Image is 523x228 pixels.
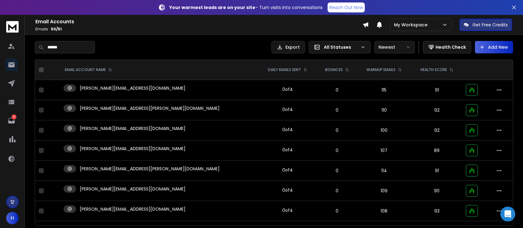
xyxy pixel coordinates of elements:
[411,100,463,120] td: 92
[423,41,471,53] button: Health Check
[271,41,305,53] button: Export
[411,181,463,201] td: 90
[475,41,513,53] button: Add New
[320,87,353,93] p: 0
[411,141,463,161] td: 89
[411,161,463,181] td: 91
[324,44,358,50] p: All Statuses
[282,167,293,173] div: 0 of 4
[65,67,112,72] div: EMAIL ACCOUNT NAME
[282,187,293,193] div: 0 of 4
[420,67,447,72] p: HEALTH SCORE
[6,212,19,224] button: H
[80,145,186,152] p: [PERSON_NAME][EMAIL_ADDRESS][DOMAIN_NAME]
[320,188,353,194] p: 0
[80,105,220,111] p: [PERSON_NAME][EMAIL_ADDRESS][PERSON_NAME][DOMAIN_NAME]
[35,18,363,25] h1: Email Accounts
[357,120,411,141] td: 100
[6,21,19,33] img: logo
[411,201,463,221] td: 93
[11,114,16,119] p: 2
[357,100,411,120] td: 110
[80,166,220,172] p: [PERSON_NAME][EMAIL_ADDRESS][PERSON_NAME][DOMAIN_NAME]
[500,207,515,221] div: Open Intercom Messenger
[282,147,293,153] div: 0 of 4
[5,114,18,127] a: 2
[80,186,186,192] p: [PERSON_NAME][EMAIL_ADDRESS][DOMAIN_NAME]
[282,86,293,92] div: 0 of 4
[366,67,396,72] p: WARMUP EMAILS
[325,67,343,72] p: BOUNCES
[394,22,430,28] p: My Workspace
[320,208,353,214] p: 0
[411,120,463,141] td: 92
[328,2,365,12] a: Reach Out Now
[411,80,463,100] td: 91
[51,26,62,32] span: 50 / 51
[459,19,512,31] button: Get Free Credits
[282,207,293,213] div: 0 of 4
[320,127,353,133] p: 0
[357,80,411,100] td: 115
[169,4,255,11] strong: Your warmest leads are on your site
[357,141,411,161] td: 107
[80,206,186,212] p: [PERSON_NAME][EMAIL_ADDRESS][DOMAIN_NAME]
[320,168,353,174] p: 0
[282,106,293,113] div: 0 of 4
[357,181,411,201] td: 109
[436,44,466,50] p: Health Check
[80,125,186,132] p: [PERSON_NAME][EMAIL_ADDRESS][DOMAIN_NAME]
[357,161,411,181] td: 114
[80,85,186,91] p: [PERSON_NAME][EMAIL_ADDRESS][DOMAIN_NAME]
[472,22,508,28] p: Get Free Credits
[268,67,301,72] p: DAILY EMAILS SENT
[374,41,415,53] button: Newest
[320,147,353,154] p: 0
[35,27,363,32] p: Emails :
[357,201,411,221] td: 108
[329,4,363,11] p: Reach Out Now
[169,4,323,11] p: – Turn visits into conversations
[320,107,353,113] p: 0
[282,127,293,133] div: 0 of 4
